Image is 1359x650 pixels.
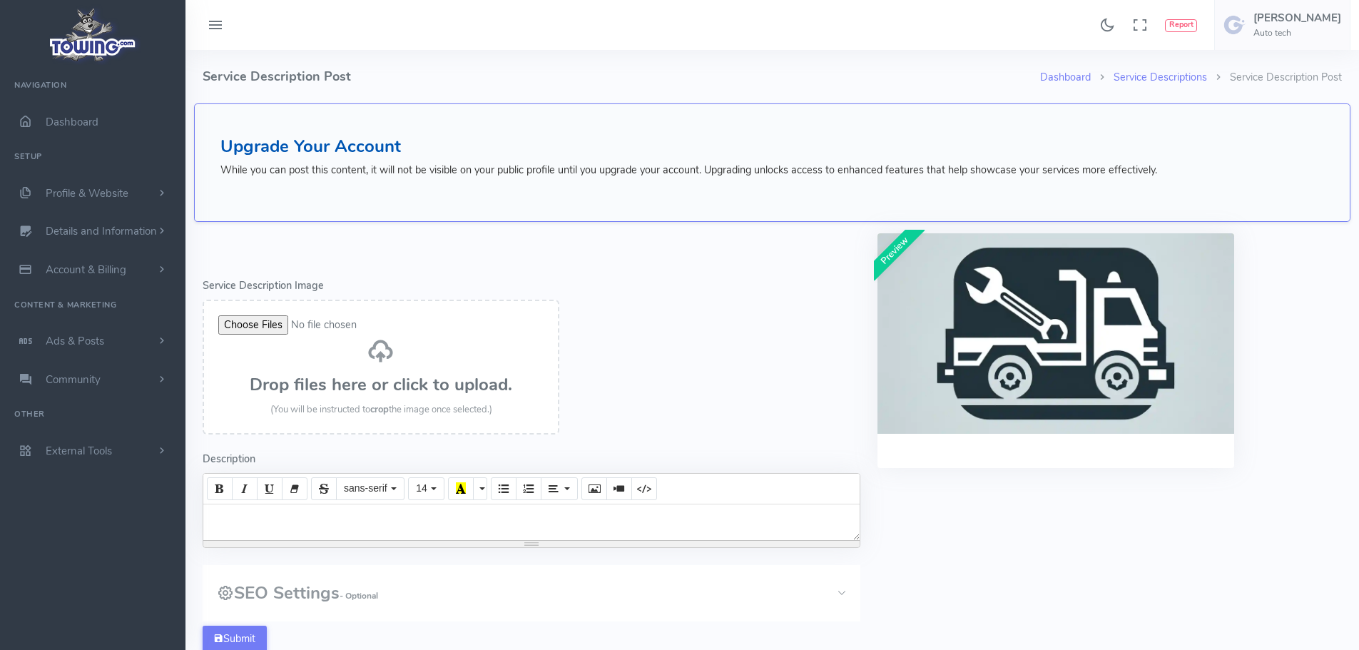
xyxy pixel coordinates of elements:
button: SEO Settings- Optional [203,565,860,621]
label: Description [203,452,255,467]
span: Profile & Website [46,186,128,200]
button: Picture [581,477,607,500]
span: 14 [416,482,427,494]
span: sans-serif [344,482,387,494]
button: Ordered list (CTRL+SHIFT+NUM8) [516,477,541,500]
h5: [PERSON_NAME] [1253,12,1341,24]
li: Service Description Post [1207,70,1342,86]
label: Service Description Image [203,278,324,294]
button: Video [606,477,632,500]
button: Strikethrough (CTRL+SHIFT+S) [311,477,337,500]
span: Dashboard [46,115,98,129]
span: Community [46,372,101,387]
button: Italic (CTRL+I) [232,477,258,500]
button: Font Size [408,477,444,500]
button: Remove Font Style (CTRL+\) [282,477,307,500]
button: Bold (CTRL+B) [207,477,233,500]
span: Account & Billing [46,263,126,277]
h3: Drop files here or click to upload. [218,375,544,394]
a: Service Descriptions [1114,70,1207,84]
p: While you can post this content, it will not be visible on your public profile until you upgrade ... [220,163,1324,178]
span: Preview [864,220,925,281]
h6: Auto tech [1253,29,1341,38]
button: Report [1165,19,1197,32]
span: External Tools [46,444,112,458]
button: Recent Color [448,477,474,500]
img: user-image [1223,14,1246,36]
button: Paragraph [541,477,577,500]
h4: Service Description Post [203,50,1040,103]
a: Dashboard [1040,70,1091,84]
strong: crop [370,403,389,416]
img: Service image [877,233,1234,434]
button: Unordered list (CTRL+SHIFT+NUM7) [491,477,516,500]
span: Ads & Posts [46,334,104,348]
small: - Optional [340,590,378,601]
span: Details and Information [46,225,157,239]
button: Underline (CTRL+U) [257,477,283,500]
div: resize [203,541,860,547]
button: More Color [473,477,487,500]
button: Code View [631,477,657,500]
h4: Upgrade Your Account [220,137,1324,156]
button: Font Family [336,477,404,500]
h3: SEO Settings [217,584,378,602]
img: logo [45,4,141,65]
span: (You will be instructed to the image once selected.) [270,403,492,416]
